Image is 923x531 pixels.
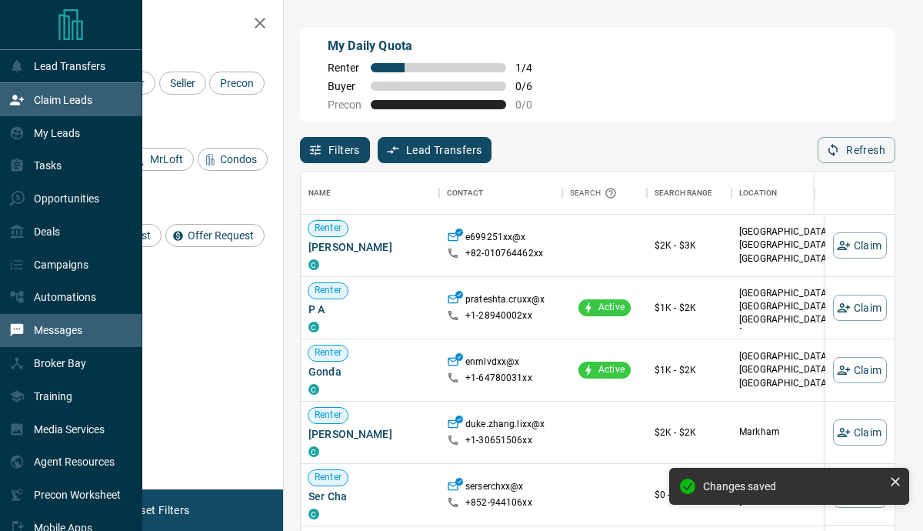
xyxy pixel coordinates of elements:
[655,172,713,215] div: Search Range
[128,148,194,171] div: MrLoft
[308,346,348,359] span: Renter
[833,232,887,259] button: Claim
[308,322,319,332] div: condos.ca
[308,446,319,457] div: condos.ca
[182,229,259,242] span: Offer Request
[308,426,432,442] span: [PERSON_NAME]
[378,137,492,163] button: Lead Transfers
[308,471,348,484] span: Renter
[465,293,545,309] p: prateshta.cruxx@x
[145,153,188,165] span: MrLoft
[215,77,259,89] span: Precon
[447,172,483,215] div: Contact
[308,509,319,519] div: condos.ca
[465,372,532,385] p: +1- 64780031xx
[592,301,631,314] span: Active
[117,497,199,523] button: Reset Filters
[833,295,887,321] button: Claim
[215,153,262,165] span: Condos
[833,419,887,446] button: Claim
[328,80,362,92] span: Buyer
[515,99,549,111] span: 0 / 0
[465,231,525,247] p: e699251xx@x
[515,80,549,92] span: 0 / 6
[739,426,862,439] p: Markham
[465,247,543,260] p: +82- 010764462xx
[300,137,370,163] button: Filters
[198,148,268,171] div: Condos
[308,172,332,215] div: Name
[328,62,362,74] span: Renter
[515,62,549,74] span: 1 / 4
[739,350,862,389] p: [GEOGRAPHIC_DATA], [GEOGRAPHIC_DATA], [GEOGRAPHIC_DATA]
[308,489,432,504] span: Ser Cha
[570,172,621,215] div: Search
[49,15,268,34] h2: Filters
[739,225,862,265] p: [GEOGRAPHIC_DATA], [GEOGRAPHIC_DATA], [GEOGRAPHIC_DATA]
[328,99,362,111] span: Precon
[818,137,895,163] button: Refresh
[655,488,724,502] p: $0 - $4K
[301,172,439,215] div: Name
[833,357,887,383] button: Claim
[655,301,724,315] p: $1K - $2K
[465,356,519,372] p: enmlvdxx@x
[647,172,731,215] div: Search Range
[655,426,724,439] p: $2K - $2K
[308,409,348,422] span: Renter
[308,222,348,235] span: Renter
[165,77,201,89] span: Seller
[739,172,777,215] div: Location
[328,37,549,55] p: My Daily Quota
[465,418,545,434] p: duke.zhang.lixx@x
[465,309,532,322] p: +1- 28940002xx
[731,172,870,215] div: Location
[165,224,265,247] div: Offer Request
[308,384,319,395] div: condos.ca
[465,480,524,496] p: serserchxx@x
[308,302,432,317] span: P A
[703,480,883,493] div: Changes saved
[465,496,532,509] p: +852- 944106xx
[308,259,319,270] div: condos.ca
[655,239,724,252] p: $2K - $3K
[308,239,432,255] span: [PERSON_NAME]
[739,287,862,340] p: [GEOGRAPHIC_DATA], [GEOGRAPHIC_DATA], [GEOGRAPHIC_DATA], [GEOGRAPHIC_DATA]
[308,364,432,379] span: Gonda
[655,363,724,377] p: $1K - $2K
[308,284,348,297] span: Renter
[439,172,562,215] div: Contact
[592,363,631,376] span: Active
[465,434,532,447] p: +1- 30651506xx
[159,72,206,95] div: Seller
[209,72,265,95] div: Precon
